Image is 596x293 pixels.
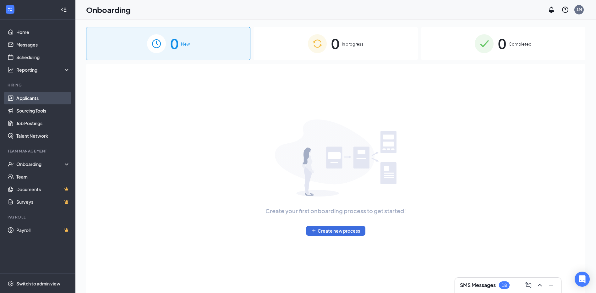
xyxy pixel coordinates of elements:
div: Open Intercom Messenger [575,272,590,287]
button: ComposeMessage [523,280,533,290]
span: New [181,41,190,47]
button: ChevronUp [535,280,545,290]
svg: Settings [8,280,14,287]
h3: SMS Messages [460,282,496,289]
a: Talent Network [16,130,70,142]
a: Job Postings [16,117,70,130]
span: 0 [498,33,506,54]
a: Messages [16,38,70,51]
svg: WorkstreamLogo [7,6,13,13]
h1: Onboarding [86,4,131,15]
a: Scheduling [16,51,70,64]
svg: ComposeMessage [525,281,532,289]
svg: ChevronUp [536,281,544,289]
span: Create your first onboarding process to get started! [265,207,406,215]
a: SurveysCrown [16,196,70,208]
div: Onboarding [16,161,65,167]
svg: Analysis [8,67,14,73]
svg: Minimize [547,281,555,289]
a: PayrollCrown [16,224,70,236]
span: 0 [170,33,178,54]
a: Home [16,26,70,38]
button: Minimize [546,280,556,290]
a: DocumentsCrown [16,183,70,196]
span: In progress [342,41,364,47]
div: 18 [502,283,507,288]
div: Team Management [8,148,69,154]
div: Payroll [8,214,69,220]
a: Sourcing Tools [16,104,70,117]
span: Completed [509,41,532,47]
svg: Collapse [61,7,67,13]
a: Applicants [16,92,70,104]
svg: Notifications [548,6,555,14]
a: Team [16,170,70,183]
span: 0 [331,33,339,54]
svg: QuestionInfo [561,6,569,14]
button: PlusCreate new process [306,226,365,236]
svg: Plus [311,228,316,233]
div: 1M [577,7,582,12]
div: Reporting [16,67,70,73]
div: Hiring [8,82,69,88]
div: Switch to admin view [16,280,60,287]
svg: UserCheck [8,161,14,167]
